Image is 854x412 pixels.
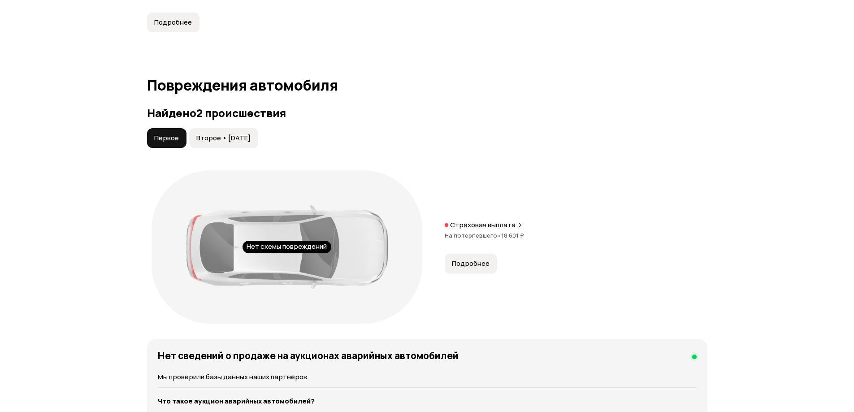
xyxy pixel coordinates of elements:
span: Подробнее [154,18,192,27]
span: • [497,231,501,239]
span: Первое [154,134,179,143]
p: Страховая выплата [450,221,516,230]
div: Нет схемы повреждений [243,241,331,253]
span: Второе • [DATE] [196,134,251,143]
span: Подробнее [452,259,490,268]
h3: Найдено 2 происшествия [147,107,707,119]
button: Подробнее [147,13,199,32]
button: Подробнее [445,254,497,273]
button: Первое [147,128,186,148]
span: На потерпевшего [445,231,501,239]
p: Мы проверили базы данных наших партнёров. [158,372,697,382]
button: Второе • [DATE] [189,128,258,148]
h1: Повреждения автомобиля [147,77,707,93]
h4: Нет сведений о продаже на аукционах аварийных автомобилей [158,350,459,361]
span: 18 601 ₽ [501,231,524,239]
strong: Что такое аукцион аварийных автомобилей? [158,396,315,406]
